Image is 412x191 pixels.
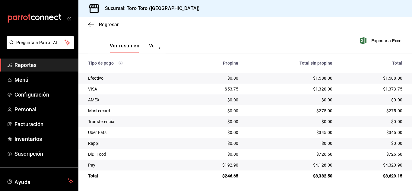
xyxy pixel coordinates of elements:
[149,43,172,53] button: Ver pagos
[110,43,139,53] button: Ver resumen
[192,162,238,168] div: $192.90
[99,22,119,27] span: Regresar
[342,119,402,125] div: $0.00
[342,151,402,157] div: $726.50
[248,129,332,135] div: $345.00
[100,5,200,12] h3: Sucursal: Toro Toro ([GEOGRAPHIC_DATA])
[248,140,332,146] div: $0.00
[342,173,402,179] div: $8,629.15
[248,75,332,81] div: $1,588.00
[192,108,238,114] div: $0.00
[88,140,182,146] div: Rappi
[248,119,332,125] div: $0.00
[248,108,332,114] div: $275.00
[361,37,402,44] button: Exportar a Excel
[14,120,73,128] span: Facturación
[119,61,123,65] svg: Los pagos realizados con Pay y otras terminales son montos brutos.
[248,86,332,92] div: $1,320.00
[88,129,182,135] div: Uber Eats
[342,140,402,146] div: $0.00
[248,151,332,157] div: $726.50
[66,16,71,21] button: open_drawer_menu
[342,61,402,65] div: Total
[88,173,182,179] div: Total
[14,135,73,143] span: Inventarios
[4,44,74,50] a: Pregunta a Parrot AI
[14,91,73,99] span: Configuración
[110,43,154,53] div: navigation tabs
[192,140,238,146] div: $0.00
[88,97,182,103] div: AMEX
[342,108,402,114] div: $275.00
[7,36,74,49] button: Pregunta a Parrot AI
[192,75,238,81] div: $0.00
[192,97,238,103] div: $0.00
[192,129,238,135] div: $0.00
[88,86,182,92] div: VISA
[88,108,182,114] div: Mastercard
[16,40,65,46] span: Pregunta a Parrot AI
[88,119,182,125] div: Transferencia
[192,61,238,65] div: Propina
[192,173,238,179] div: $246.65
[248,61,332,65] div: Total sin propina
[342,129,402,135] div: $345.00
[248,173,332,179] div: $8,382.50
[192,119,238,125] div: $0.00
[342,97,402,103] div: $0.00
[14,177,65,185] span: Ayuda
[88,22,119,27] button: Regresar
[88,75,182,81] div: Efectivo
[14,105,73,113] span: Personal
[248,162,332,168] div: $4,128.00
[14,61,73,69] span: Reportes
[342,162,402,168] div: $4,320.90
[14,150,73,158] span: Suscripción
[342,86,402,92] div: $1,373.75
[342,75,402,81] div: $1,588.00
[192,86,238,92] div: $53.75
[14,76,73,84] span: Menú
[192,151,238,157] div: $0.00
[88,151,182,157] div: DiDi Food
[248,97,332,103] div: $0.00
[88,162,182,168] div: Pay
[88,61,182,65] div: Tipo de pago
